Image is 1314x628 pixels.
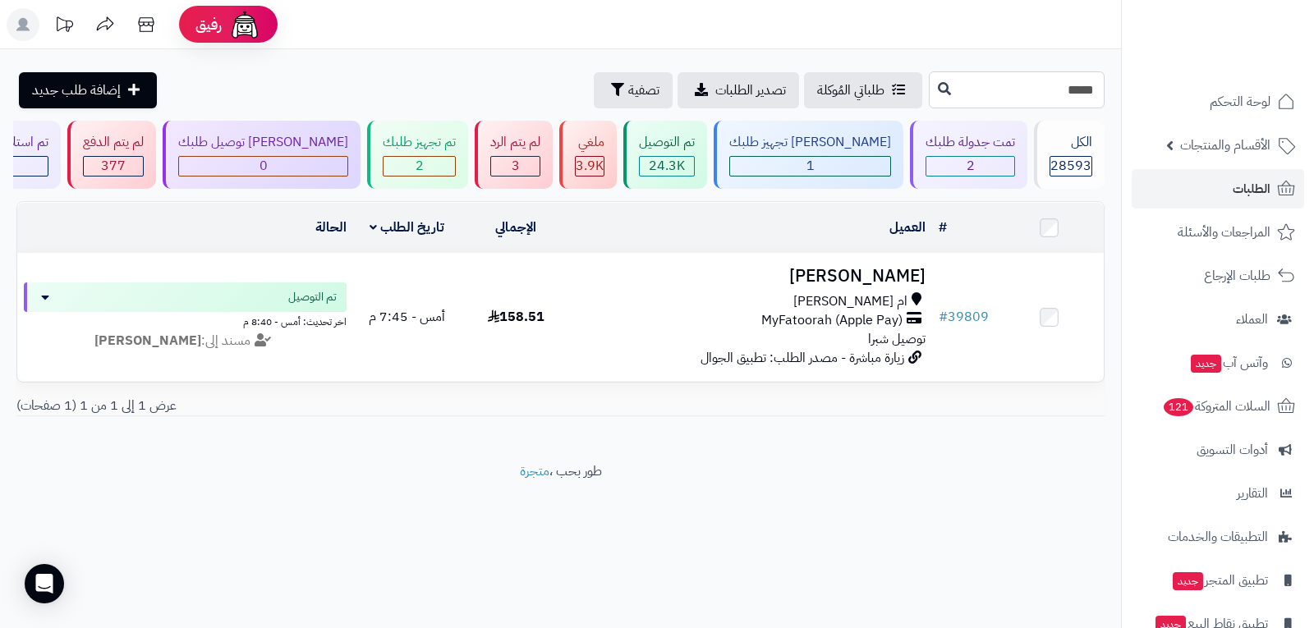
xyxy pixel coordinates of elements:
[889,218,926,237] a: العميل
[495,218,536,237] a: الإجمالي
[1178,221,1270,244] span: المراجعات والأسئلة
[179,157,347,176] div: 0
[159,121,364,189] a: [PERSON_NAME] توصيل طلبك 0
[1197,438,1268,461] span: أدوات التسويق
[260,156,268,176] span: 0
[1236,308,1268,331] span: العملاء
[1132,300,1304,339] a: العملاء
[1132,430,1304,470] a: أدوات التسويق
[101,156,126,176] span: 377
[806,156,815,176] span: 1
[24,312,347,329] div: اخر تحديث: أمس - 8:40 م
[315,218,347,237] a: الحالة
[620,121,710,189] a: تم التوصيل 24.3K
[1173,572,1203,590] span: جديد
[939,218,947,237] a: #
[577,267,926,286] h3: [PERSON_NAME]
[761,311,903,330] span: MyFatoorah (Apple Pay)
[64,121,159,189] a: لم يتم الدفع 377
[1180,134,1270,157] span: الأقسام والمنتجات
[520,461,549,481] a: متجرة
[369,307,445,327] span: أمس - 7:45 م
[701,348,904,368] span: زيارة مباشرة - مصدر الطلب: تطبيق الجوال
[1132,256,1304,296] a: طلبات الإرجاع
[288,289,337,305] span: تم التوصيل
[710,121,907,189] a: [PERSON_NAME] تجهيز طلبك 1
[1132,343,1304,383] a: وآتس آبجديد
[628,80,659,100] span: تصفية
[1132,387,1304,426] a: السلات المتروكة121
[1168,525,1268,548] span: التطبيقات والخدمات
[575,133,604,152] div: ملغي
[926,157,1014,176] div: 2
[1132,474,1304,513] a: التقارير
[84,157,143,176] div: 377
[817,80,884,100] span: طلباتي المُوكلة
[383,133,456,152] div: تم تجهيز طلبك
[416,156,424,176] span: 2
[939,307,948,327] span: #
[793,292,907,311] span: ام [PERSON_NAME]
[1202,38,1298,72] img: logo-2.png
[512,156,520,176] span: 3
[907,121,1031,189] a: تمت جدولة طلبك 2
[1132,213,1304,252] a: المراجعات والأسئلة
[1132,169,1304,209] a: الطلبات
[730,157,890,176] div: 1
[1189,351,1268,374] span: وآتس آب
[94,331,201,351] strong: [PERSON_NAME]
[868,329,926,349] span: توصيل شبرا
[1132,82,1304,121] a: لوحة التحكم
[1233,177,1270,200] span: الطلبات
[228,8,261,41] img: ai-face.png
[639,133,695,152] div: تم التوصيل
[967,156,975,176] span: 2
[488,307,544,327] span: 158.51
[195,15,222,34] span: رفيق
[594,72,673,108] button: تصفية
[1050,156,1091,176] span: 28593
[939,307,989,327] a: #39809
[1050,133,1092,152] div: الكل
[32,80,121,100] span: إضافة طلب جديد
[83,133,144,152] div: لم يتم الدفع
[1031,121,1108,189] a: الكل28593
[1164,398,1194,417] span: 121
[1162,395,1270,418] span: السلات المتروكة
[556,121,620,189] a: ملغي 3.9K
[576,156,604,176] span: 3.9K
[729,133,891,152] div: [PERSON_NAME] تجهيز طلبك
[576,157,604,176] div: 3881
[1237,482,1268,505] span: التقارير
[471,121,556,189] a: لم يتم الرد 3
[640,157,694,176] div: 24327
[384,157,455,176] div: 2
[1132,517,1304,557] a: التطبيقات والخدمات
[178,133,348,152] div: [PERSON_NAME] توصيل طلبك
[715,80,786,100] span: تصدير الطلبات
[649,156,685,176] span: 24.3K
[490,133,540,152] div: لم يتم الرد
[1191,355,1221,373] span: جديد
[370,218,444,237] a: تاريخ الطلب
[926,133,1015,152] div: تمت جدولة طلبك
[11,332,359,351] div: مسند إلى:
[4,397,561,415] div: عرض 1 إلى 1 من 1 (1 صفحات)
[44,8,85,45] a: تحديثات المنصة
[19,72,157,108] a: إضافة طلب جديد
[25,564,64,603] div: Open Intercom Messenger
[364,121,471,189] a: تم تجهيز طلبك 2
[1132,561,1304,600] a: تطبيق المتجرجديد
[804,72,922,108] a: طلباتي المُوكلة
[1171,569,1268,592] span: تطبيق المتجر
[1210,90,1270,113] span: لوحة التحكم
[678,72,799,108] a: تصدير الطلبات
[1204,264,1270,287] span: طلبات الإرجاع
[491,157,540,176] div: 3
